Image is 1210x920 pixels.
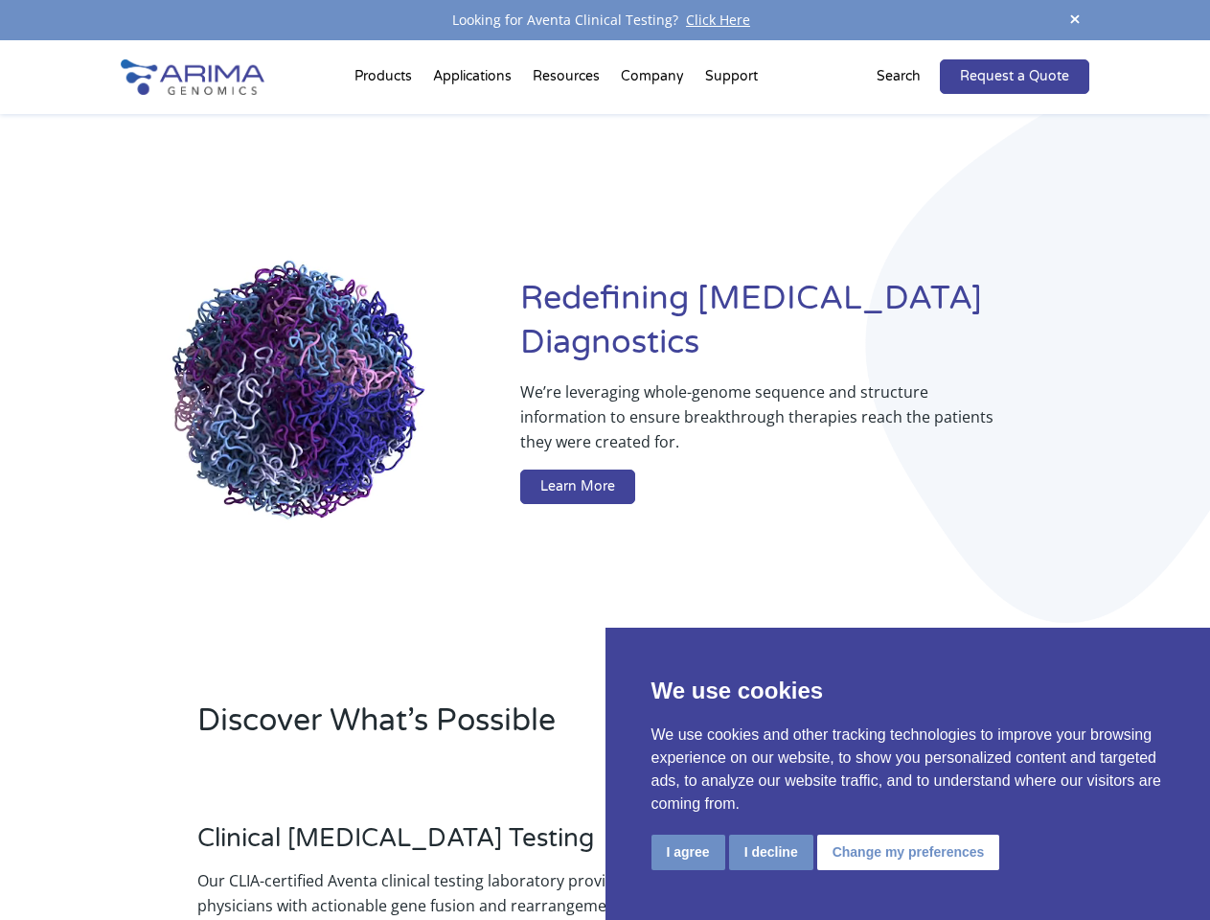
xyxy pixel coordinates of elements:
a: Learn More [520,470,635,504]
h3: Clinical [MEDICAL_DATA] Testing [197,823,680,868]
img: Arima-Genomics-logo [121,59,264,95]
p: We use cookies and other tracking technologies to improve your browsing experience on our website... [651,724,1165,816]
button: Change my preferences [817,835,1000,870]
button: I agree [651,835,725,870]
a: Click Here [678,11,758,29]
div: Looking for Aventa Clinical Testing? [121,8,1088,33]
p: We use cookies [651,674,1165,708]
p: We’re leveraging whole-genome sequence and structure information to ensure breakthrough therapies... [520,379,1013,470]
h1: Redefining [MEDICAL_DATA] Diagnostics [520,277,1089,379]
a: Request a Quote [940,59,1089,94]
button: I decline [729,835,813,870]
p: Search [877,64,921,89]
h2: Discover What’s Possible [197,700,833,757]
